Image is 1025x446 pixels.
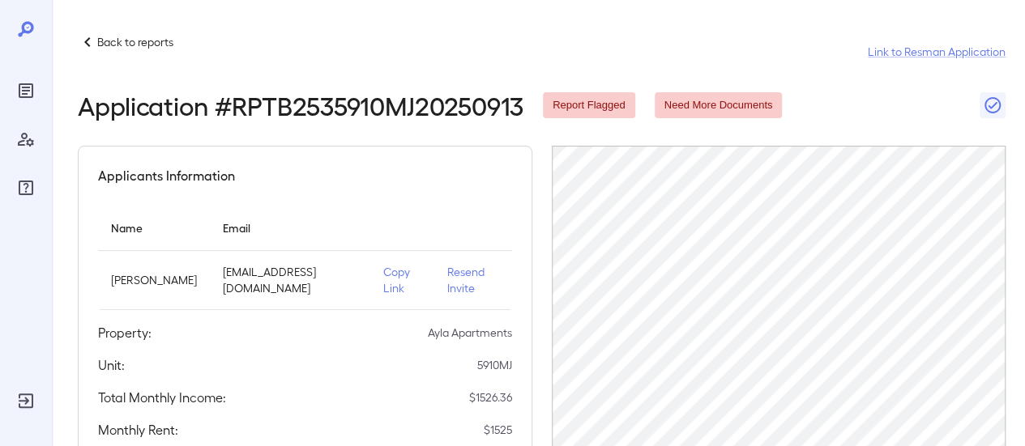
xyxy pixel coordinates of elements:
[447,264,499,296] p: Resend Invite
[98,323,152,342] h5: Property:
[428,325,512,341] p: Ayla Apartments
[868,44,1006,60] a: Link to Resman Application
[13,126,39,152] div: Manage Users
[210,205,370,251] th: Email
[477,357,512,373] p: 5910MJ
[78,91,523,120] h2: Application # RPTB2535910MJ20250913
[98,355,125,375] h5: Unit:
[98,388,226,407] h5: Total Monthly Income:
[655,98,783,113] span: Need More Documents
[97,34,173,50] p: Back to reports
[383,264,421,296] p: Copy Link
[98,420,178,440] h5: Monthly Rent:
[980,92,1006,118] button: Close Report
[98,166,235,185] h5: Applicants Information
[484,422,512,438] p: $ 1525
[98,205,210,251] th: Name
[13,388,39,414] div: Log Out
[469,389,512,406] p: $ 1526.36
[111,272,197,288] p: [PERSON_NAME]
[223,264,357,296] p: [EMAIL_ADDRESS][DOMAIN_NAME]
[13,175,39,201] div: FAQ
[98,205,512,310] table: simple table
[13,78,39,104] div: Reports
[543,98,635,113] span: Report Flagged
